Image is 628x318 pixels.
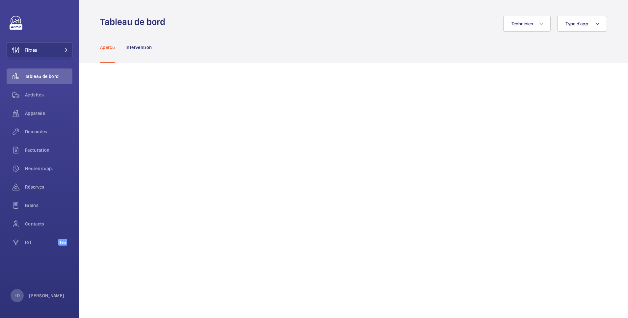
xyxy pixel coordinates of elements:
[7,42,72,58] button: Filtres
[25,202,72,209] span: Bilans
[511,21,534,26] span: Technicien
[14,292,20,299] p: FD
[565,21,589,26] span: Type d'app.
[25,221,72,227] span: Contacts
[58,239,67,246] span: Beta
[25,184,72,190] span: Réserves
[25,239,58,246] span: IoT
[557,16,607,32] button: Type d'app.
[25,73,72,80] span: Tableau de bord
[25,47,37,53] span: Filtres
[25,128,72,135] span: Demandes
[29,292,65,299] p: [PERSON_NAME]
[25,147,72,153] span: Facturation
[125,44,152,51] p: Intervention
[25,165,72,172] span: Heures supp.
[100,44,115,51] p: Aperçu
[25,92,72,98] span: Activités
[25,110,72,117] span: Appareils
[503,16,551,32] button: Technicien
[100,16,169,28] h1: Tableau de bord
